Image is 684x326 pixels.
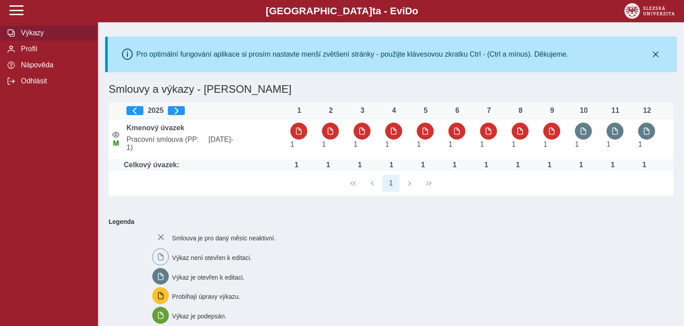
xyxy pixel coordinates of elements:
div: 8 [512,107,529,115]
div: Úvazek : 8 h / den. 40 h / týden. [446,161,464,169]
span: Úvazek : 8 h / den. 40 h / týden. [512,140,516,148]
span: Úvazek : 8 h / den. 40 h / týden. [575,140,579,148]
div: 1 [290,107,308,115]
span: Úvazek : 8 h / den. 40 h / týden. [543,140,547,148]
span: Probíhají úpravy výkazu. [172,293,240,300]
h1: Smlouvy a výkazy - [PERSON_NAME] [105,79,582,99]
div: Úvazek : 8 h / den. 40 h / týden. [509,161,527,169]
div: 12 [638,107,656,115]
span: Úvazek : 8 h / den. 40 h / týden. [290,140,294,148]
span: Úvazek : 8 h / den. 40 h / týden. [385,140,389,148]
span: Pracovní smlouva (PP: 1) [123,136,205,152]
div: 5 [417,107,435,115]
div: Úvazek : 8 h / den. 40 h / týden. [288,161,305,169]
div: Úvazek : 8 h / den. 40 h / týden. [604,161,622,169]
span: Výkaz není otevřen k editaci. [172,254,252,261]
div: Úvazek : 8 h / den. 40 h / týden. [351,161,369,169]
span: Úvazek : 8 h / den. 40 h / týden. [322,140,326,148]
span: Nápověda [18,61,90,69]
div: Úvazek : 8 h / den. 40 h / týden. [477,161,495,169]
button: 1 [383,175,399,192]
td: Celkový úvazek: [123,160,287,170]
div: Úvazek : 8 h / den. 40 h / týden. [572,161,590,169]
span: o [412,5,419,17]
span: Úvazek : 8 h / den. 40 h / týden. [417,140,421,148]
div: 6 [448,107,466,115]
div: Úvazek : 8 h / den. 40 h / týden. [541,161,558,169]
span: t [372,5,375,17]
b: [GEOGRAPHIC_DATA] a - Evi [27,5,657,17]
span: Úvazek : 8 h / den. 40 h / týden. [448,140,452,148]
b: Legenda [105,215,670,229]
span: Smlouva je pro daný měsíc neaktivní. [172,235,276,242]
div: Úvazek : 8 h / den. 40 h / týden. [635,161,653,169]
b: Kmenový úvazek [126,124,184,132]
div: 2025 [126,106,283,115]
span: Úvazek : 8 h / den. 40 h / týden. [354,140,358,148]
span: Úvazek : 8 h / den. 40 h / týden. [480,140,484,148]
div: 3 [354,107,371,115]
div: 7 [480,107,498,115]
span: Úvazek : 8 h / den. 40 h / týden. [638,140,642,148]
div: Pro optimální fungování aplikace si prosím nastavte menší zvětšení stránky - použijte klávesovou ... [136,50,568,58]
span: [DATE] [205,136,287,152]
span: Profil [18,45,90,53]
span: - [231,136,233,143]
i: Smlouva je aktivní [112,131,119,138]
div: 9 [543,107,561,115]
div: Úvazek : 8 h / den. 40 h / týden. [383,161,400,169]
span: Výkaz je otevřen k editaci. [172,273,244,281]
div: 2 [322,107,340,115]
span: Úvazek : 8 h / den. 40 h / týden. [607,140,611,148]
span: D [405,5,412,17]
span: Výkaz je podepsán. [172,313,226,320]
span: Odhlásit [18,77,90,85]
div: Úvazek : 8 h / den. 40 h / týden. [414,161,432,169]
span: Údaje souhlasí s údaji v Magionu [113,140,119,147]
div: Úvazek : 8 h / den. 40 h / týden. [319,161,337,169]
div: 11 [607,107,624,115]
div: 10 [575,107,593,115]
div: 4 [385,107,403,115]
img: logo_web_su.png [624,3,675,19]
span: Výkazy [18,29,90,37]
